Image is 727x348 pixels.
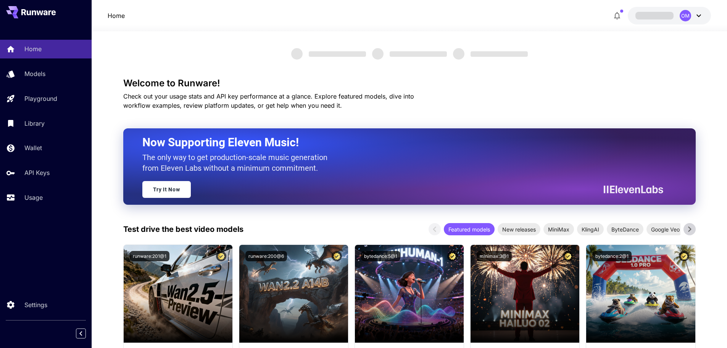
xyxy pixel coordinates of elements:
button: minimax:3@1 [477,251,512,261]
button: bytedance:2@1 [592,251,632,261]
button: Certified Model – Vetted for best performance and includes a commercial license. [679,251,689,261]
p: The only way to get production-scale music generation from Eleven Labs without a minimum commitment. [142,152,333,173]
button: Certified Model – Vetted for best performance and includes a commercial license. [447,251,458,261]
p: Settings [24,300,47,309]
div: Google Veo [646,223,684,235]
img: alt [586,245,695,343]
div: New releases [498,223,540,235]
button: Certified Model – Vetted for best performance and includes a commercial license. [216,251,226,261]
nav: breadcrumb [108,11,125,20]
img: alt [355,245,464,343]
a: Try It Now [142,181,191,198]
p: Wallet [24,143,42,152]
div: Featured models [444,223,495,235]
div: KlingAI [577,223,604,235]
div: OM [680,10,691,21]
div: MiniMax [543,223,574,235]
button: Certified Model – Vetted for best performance and includes a commercial license. [332,251,342,261]
p: Home [24,44,42,53]
button: OM [628,7,711,24]
button: Collapse sidebar [76,329,86,338]
span: KlingAI [577,225,604,233]
p: Usage [24,193,43,202]
p: API Keys [24,168,50,177]
span: Google Veo [646,225,684,233]
a: Home [108,11,125,20]
span: MiniMax [543,225,574,233]
img: alt [124,245,232,343]
h2: Now Supporting Eleven Music! [142,135,658,150]
div: Collapse sidebar [82,327,92,340]
span: Featured models [444,225,495,233]
p: Playground [24,94,57,103]
span: New releases [498,225,540,233]
p: Models [24,69,45,78]
button: Certified Model – Vetted for best performance and includes a commercial license. [563,251,573,261]
span: ByteDance [607,225,643,233]
span: Check out your usage stats and API key performance at a glance. Explore featured models, dive int... [123,92,414,109]
img: alt [239,245,348,343]
button: runware:201@1 [130,251,169,261]
p: Test drive the best video models [123,223,243,235]
div: ByteDance [607,223,643,235]
button: bytedance:5@1 [361,251,400,261]
img: alt [471,245,579,343]
p: Library [24,119,45,128]
h3: Welcome to Runware! [123,78,696,89]
button: runware:200@6 [245,251,287,261]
